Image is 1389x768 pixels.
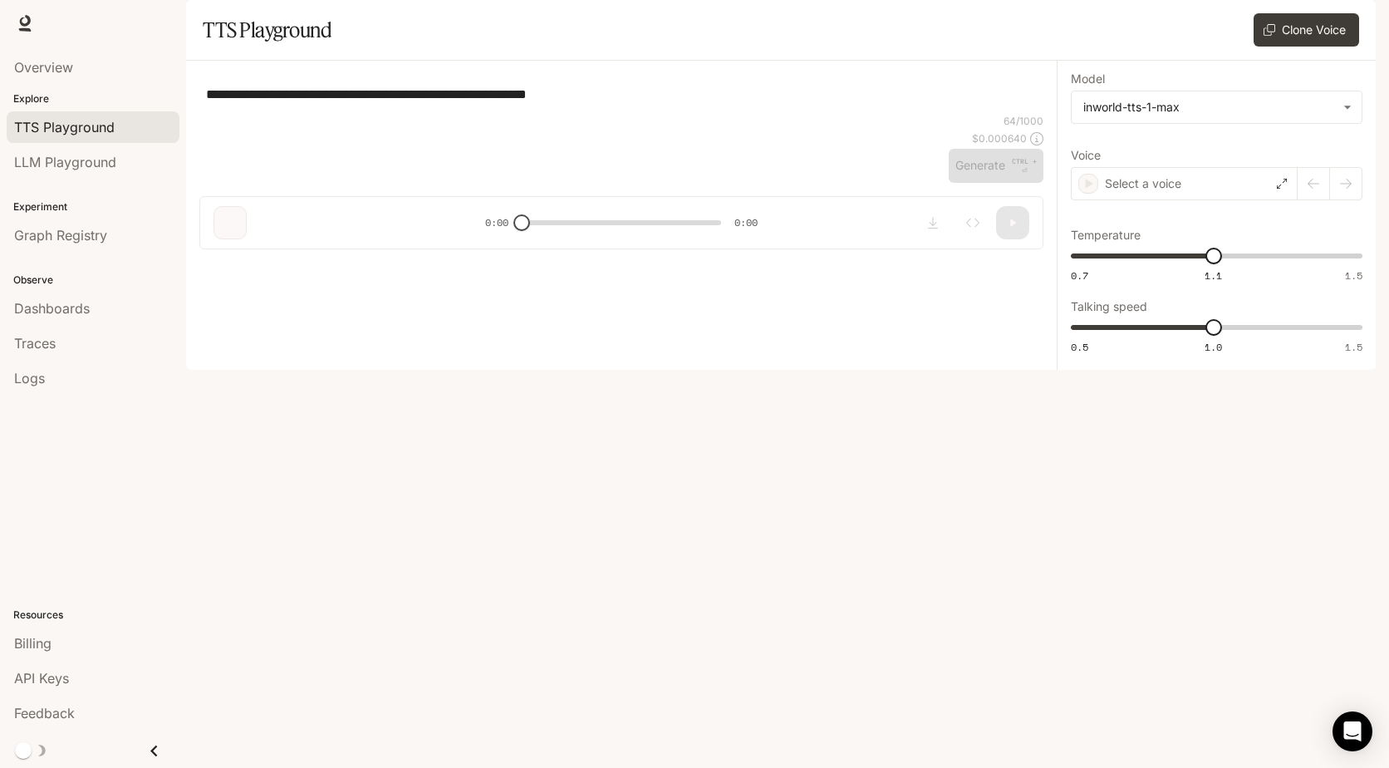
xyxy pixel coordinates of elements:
[1071,150,1101,161] p: Voice
[1345,340,1362,354] span: 1.5
[1083,99,1335,116] div: inworld-tts-1-max
[1071,73,1105,85] p: Model
[203,13,331,47] h1: TTS Playground
[1004,114,1043,128] p: 64 / 1000
[1105,175,1181,192] p: Select a voice
[1071,340,1088,354] span: 0.5
[1345,268,1362,283] span: 1.5
[1072,91,1362,123] div: inworld-tts-1-max
[1071,268,1088,283] span: 0.7
[1333,711,1372,751] div: Open Intercom Messenger
[972,131,1027,145] p: $ 0.000640
[1205,340,1222,354] span: 1.0
[1071,229,1141,241] p: Temperature
[1205,268,1222,283] span: 1.1
[1071,301,1147,313] p: Talking speed
[1254,13,1359,47] button: Clone Voice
